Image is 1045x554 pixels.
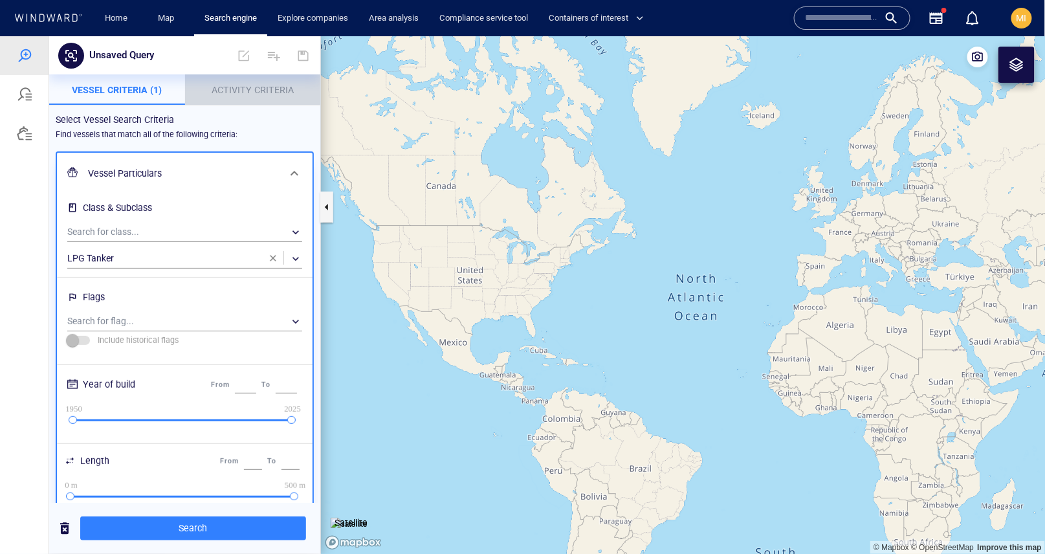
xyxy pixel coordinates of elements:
a: OpenStreetMap [911,507,974,516]
div: Length [78,414,112,436]
button: Home [96,7,137,30]
a: Home [100,7,133,30]
a: Search engine [199,7,262,30]
a: Map feedback [978,507,1042,516]
span: 0 m [65,445,78,454]
span: Search [91,484,296,500]
a: Explore companies [272,7,353,30]
p: Include historical flags [98,298,179,310]
div: Class & Subclass [80,161,155,183]
button: Containers of interest [544,7,655,30]
iframe: Chat [990,496,1035,544]
div: Year of build [80,338,138,359]
img: satellite [331,482,368,494]
div: Flags [80,250,107,272]
span: To [267,421,276,429]
p: Unsaved Query [89,11,154,28]
span: Edit [230,4,258,35]
span: Containers of interest [549,11,644,26]
div: Vessel Particulars [57,116,313,159]
span: MI [1017,13,1027,23]
h6: Find vessels that match all of the following criteria: [56,92,237,105]
a: Compliance service tool [434,7,533,30]
h6: Select Vessel Search Criteria [56,76,314,92]
span: From [220,421,239,429]
span: 500 m [285,445,305,454]
a: Mapbox [874,507,909,516]
h6: Vessel Particulars [88,129,279,146]
p: Satellite [335,479,368,494]
button: MI [1009,5,1035,31]
a: Area analysis [364,7,424,30]
span: 2025 [284,368,301,377]
span: 1950 [65,368,82,377]
a: Map [153,7,184,30]
span: From [211,344,230,353]
span: To [261,344,270,353]
button: Search [80,480,306,504]
button: Unsaved Query [84,7,159,32]
span: Vessel Criteria (1) [72,49,162,59]
div: Notification center [965,10,980,26]
button: Map [148,7,189,30]
a: Mapbox logo [325,499,382,514]
span: Activity Criteria [212,49,294,59]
